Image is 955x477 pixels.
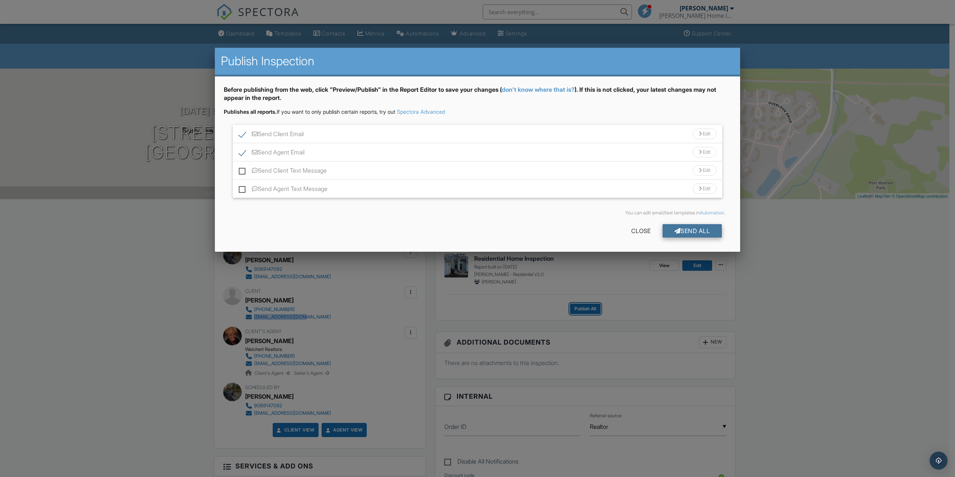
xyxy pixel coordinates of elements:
[663,224,722,238] div: Send All
[930,452,948,470] div: Open Intercom Messenger
[224,109,395,115] span: If you want to only publish certain reports, try out
[239,185,328,195] label: Send Agent Text Message
[693,165,717,176] div: Edit
[693,147,717,157] div: Edit
[239,167,327,176] label: Send Client Text Message
[693,129,717,139] div: Edit
[619,224,663,238] div: Close
[502,86,574,93] a: don't know where that is?
[239,149,304,158] label: Send Agent Email
[230,210,725,216] div: You can edit email/text templates in .
[224,109,277,115] strong: Publishes all reports.
[693,183,717,194] div: Edit
[397,109,445,115] a: Spectora Advanced
[221,54,734,69] h2: Publish Inspection
[224,85,731,108] div: Before publishing from the web, click "Preview/Publish" in the Report Editor to save your changes...
[239,131,304,140] label: Send Client Email
[700,210,724,216] a: Automation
